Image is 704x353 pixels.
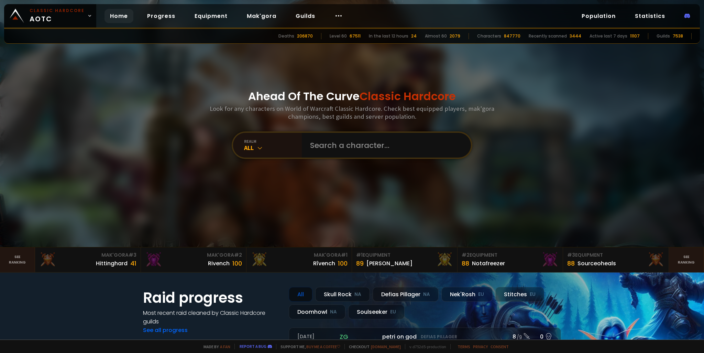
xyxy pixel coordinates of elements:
div: Rîvench [313,259,335,268]
div: 88 [462,259,469,268]
a: Report a bug [240,344,266,349]
div: Equipment [356,252,453,259]
span: AOTC [30,8,85,24]
span: # 2 [234,252,242,258]
a: See all progress [143,326,188,334]
div: 24 [411,33,417,39]
div: 3444 [570,33,581,39]
h1: Raid progress [143,287,280,309]
span: v. d752d5 - production [405,344,446,349]
div: All [289,287,312,302]
div: Level 60 [330,33,347,39]
div: Equipment [567,252,664,259]
div: [PERSON_NAME] [366,259,412,268]
div: Almost 60 [425,33,447,39]
a: Consent [491,344,509,349]
a: Population [576,9,621,23]
small: NA [354,291,361,298]
div: Guilds [657,33,670,39]
a: Statistics [629,9,671,23]
a: Classic HardcoreAOTC [4,4,96,28]
div: Mak'Gora [145,252,242,259]
div: Rivench [208,259,230,268]
a: Mak'gora [241,9,282,23]
a: [DATE]zgpetri on godDefias Pillager8 /90 [289,328,561,346]
div: Active last 7 days [590,33,627,39]
div: Stitches [495,287,544,302]
h3: Look for any characters on World of Warcraft Classic Hardcore. Check best equipped players, mak'g... [207,105,497,120]
div: Nek'Rosh [441,287,493,302]
a: Privacy [473,344,488,349]
span: Classic Hardcore [360,88,456,104]
a: Mak'Gora#1Rîvench100 [246,247,352,272]
input: Search a character... [306,133,463,158]
div: 100 [338,259,348,268]
a: Terms [458,344,470,349]
a: Guilds [290,9,321,23]
div: 2079 [450,33,460,39]
span: Made by [199,344,230,349]
h4: Most recent raid cleaned by Classic Hardcore guilds [143,309,280,326]
div: 67511 [350,33,361,39]
small: EU [390,309,396,315]
div: Mak'Gora [39,252,136,259]
small: Classic Hardcore [30,8,85,14]
span: # 1 [341,252,348,258]
span: # 3 [567,252,575,258]
span: Checkout [344,344,401,349]
div: 100 [232,259,242,268]
div: Skull Rock [315,287,370,302]
div: Deaths [278,33,294,39]
a: Buy me a coffee [306,344,340,349]
a: #1Equipment89[PERSON_NAME] [352,247,458,272]
div: Equipment [462,252,559,259]
div: Defias Pillager [373,287,439,302]
div: Hittinghard [96,259,128,268]
small: NA [330,309,337,315]
small: EU [478,291,484,298]
div: Doomhowl [289,304,345,319]
div: All [244,144,302,152]
span: # 3 [129,252,136,258]
div: 7538 [673,33,683,39]
a: Mak'Gora#2Rivench100 [141,247,246,272]
h1: Ahead Of The Curve [248,88,456,105]
div: 206870 [297,33,313,39]
a: Home [104,9,133,23]
div: 11107 [630,33,640,39]
a: Seeranking [669,247,704,272]
div: Recently scanned [529,33,567,39]
a: Equipment [189,9,233,23]
div: Characters [477,33,501,39]
a: #2Equipment88Notafreezer [458,247,563,272]
a: [DOMAIN_NAME] [371,344,401,349]
span: Support me, [276,344,340,349]
div: 88 [567,259,575,268]
div: realm [244,139,302,144]
div: Sourceoheals [577,259,616,268]
span: # 1 [356,252,363,258]
div: 41 [130,259,136,268]
div: 89 [356,259,364,268]
span: # 2 [462,252,470,258]
div: Soulseeker [348,304,405,319]
small: NA [423,291,430,298]
a: Progress [142,9,181,23]
div: 847770 [504,33,520,39]
div: In the last 12 hours [369,33,408,39]
a: #3Equipment88Sourceoheals [563,247,669,272]
small: EU [530,291,536,298]
a: a fan [220,344,230,349]
div: Notafreezer [472,259,505,268]
div: Mak'Gora [251,252,348,259]
a: Mak'Gora#3Hittinghard41 [35,247,141,272]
